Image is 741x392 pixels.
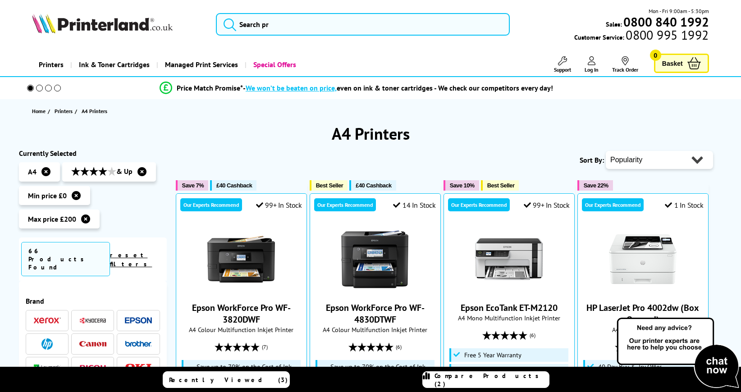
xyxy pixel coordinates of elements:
button: £40 Cashback [210,180,256,191]
a: 0800 840 1992 [622,18,709,26]
button: £40 Cashback [349,180,396,191]
button: Save 10% [444,180,479,191]
a: Epson EcoTank ET-M2120 [461,302,558,314]
a: Epson EcoTank ET-M2120 [475,286,543,295]
span: £40 Cashback [216,182,252,189]
span: Ink & Toner Cartridges [79,53,150,76]
div: Currently Selected [19,149,167,158]
span: & Up [71,167,133,177]
img: Epson [125,317,152,324]
img: Epson EcoTank ET-M2120 [475,225,543,293]
span: Best Seller [487,182,515,189]
a: Epson WorkForce Pro WF-3820DWF [192,302,291,325]
a: Printers [32,53,70,76]
a: Ricoh [79,362,106,373]
span: Best Seller [316,182,343,189]
span: Sales: [606,20,622,28]
button: Best Seller [310,180,348,191]
span: 40 Day Buy & Try Offer [598,363,662,370]
span: Log In [585,66,599,73]
li: modal_Promise [14,80,698,96]
span: Save 10% [450,182,475,189]
span: 0 [650,50,661,61]
span: Save up to 70% on the Cost of Ink with Epson ReadyPrint Flex* [330,363,432,378]
span: Sort By: [580,155,604,164]
a: Xerox [34,315,61,326]
a: Home [32,106,48,116]
span: Save up to 70% on the Cost of Ink with Epson ReadyPrint Flex* [197,363,298,378]
img: Brother [125,341,152,347]
button: Save 22% [577,180,613,191]
a: Epson WorkForce Pro WF-4830DTWF [326,302,425,325]
a: Printerland Logo [32,14,205,35]
img: Epson WorkForce Pro WF-4830DTWF [341,225,409,293]
a: HP LaserJet Pro 4002dw (Box Opened) [586,302,699,325]
span: A4 Colour Multifunction Inkjet Printer [315,325,436,334]
a: Lexmark [34,362,61,373]
span: Min price £0 [28,191,67,200]
span: Recently Viewed (3) [169,376,288,384]
div: 99+ In Stock [256,201,302,210]
a: Compare Products (2) [422,371,549,388]
span: (6) [396,338,402,356]
span: A4 Colour Multifunction Inkjet Printer [181,325,302,334]
a: Track Order [612,56,638,73]
a: Managed Print Services [156,53,245,76]
a: Brother [125,338,152,350]
div: Our Experts Recommend [180,198,242,211]
div: 1 In Stock [665,201,704,210]
span: 66 Products Found [21,242,110,276]
span: Support [554,66,571,73]
div: - even on ink & toner cartridges - We check our competitors every day! [243,83,553,92]
div: Our Experts Recommend [448,198,510,211]
img: Canon [79,341,106,347]
button: Best Seller [481,180,519,191]
span: A4 [28,167,37,176]
div: Our Experts Recommend [582,198,644,211]
img: Kyocera [79,317,106,324]
a: HP LaserJet Pro 4002dw (Box Opened) [609,286,677,295]
div: Our Experts Recommend [314,198,376,211]
img: Ricoh [79,365,106,370]
a: Support [554,56,571,73]
span: Price Match Promise* [177,83,243,92]
div: 14 In Stock [393,201,435,210]
span: Save 22% [584,182,608,189]
span: A4 Mono Laser Printer [582,325,704,334]
span: Free 5 Year Warranty [464,351,521,359]
span: We won’t be beaten on price, [246,83,337,92]
a: Epson [125,315,152,326]
img: Lexmark [34,365,61,370]
span: Basket [662,57,683,69]
span: £40 Cashback [356,182,391,189]
span: Brand [26,296,160,305]
img: OKI [125,364,152,371]
img: Printerland Logo [32,14,173,33]
span: A4 Mono Multifunction Inkjet Printer [448,314,570,322]
img: Open Live Chat window [615,316,741,390]
span: (7) [262,338,268,356]
a: Kyocera [79,315,106,326]
a: Recently Viewed (3) [163,371,290,388]
span: Save 7% [182,182,204,189]
span: Customer Service: [574,31,709,41]
img: HP LaserJet Pro 4002dw (Box Opened) [609,225,677,293]
span: Max price £200 [28,214,76,223]
input: Search pr [216,13,510,36]
a: Basket 0 [654,54,709,73]
h1: A4 Printers [19,123,722,144]
a: Special Offers [245,53,303,76]
b: 0800 840 1992 [623,14,709,30]
a: reset filters [110,251,152,268]
img: Epson WorkForce Pro WF-3820DWF [207,225,275,293]
span: (6) [530,327,535,344]
a: HP [34,338,61,350]
span: Compare Products (2) [435,372,549,388]
div: 99+ In Stock [524,201,570,210]
a: OKI [125,362,152,373]
img: HP [41,338,53,350]
a: Log In [585,56,599,73]
button: Save 7% [176,180,208,191]
a: Epson WorkForce Pro WF-4830DTWF [341,286,409,295]
a: Canon [79,338,106,350]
